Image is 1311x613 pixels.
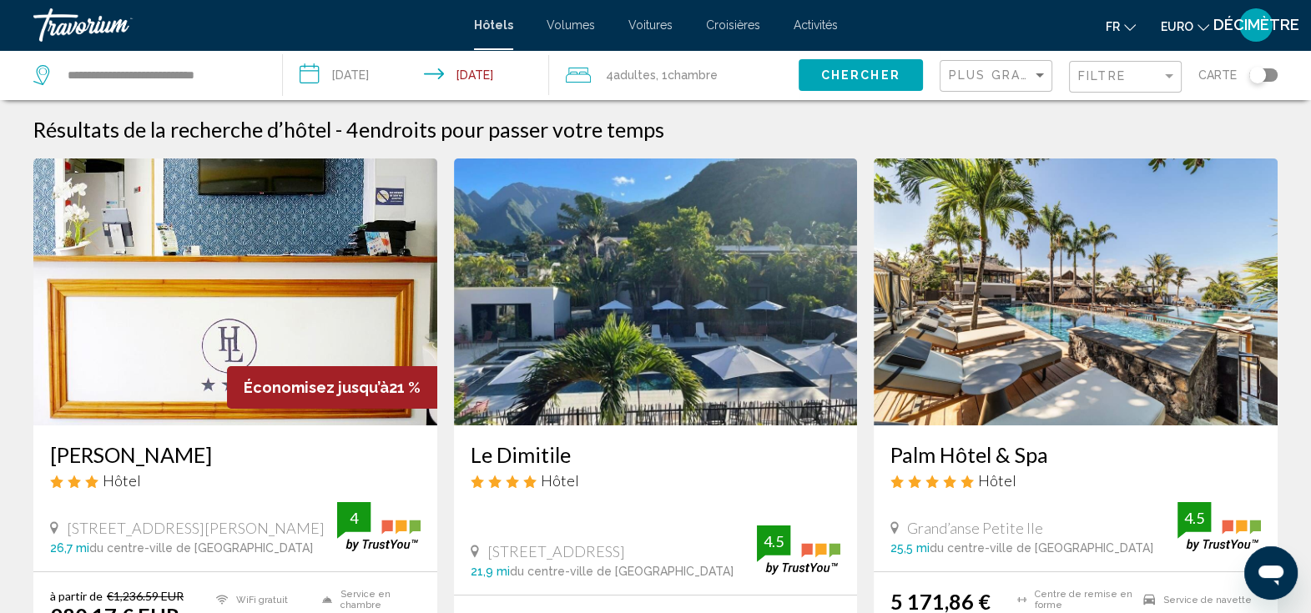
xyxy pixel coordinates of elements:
[1106,14,1136,38] button: Changer la langue
[487,542,625,560] span: [STREET_ADDRESS]
[874,158,1278,425] img: Image de l’hôtel
[549,50,799,100] button: Voyageurs : 4 adultes, 0 enfants
[1069,60,1182,94] button: Filtre
[359,117,664,142] span: endroits pour passer votre temps
[474,18,513,32] a: Hôtels
[1035,589,1135,610] font: Centre de remise en forme
[244,379,389,396] span: Économisez jusqu’à
[794,18,838,32] a: Activités
[757,531,790,551] div: 4.5
[33,117,331,142] h1: Résultats de la recherche d’hôtel
[471,565,510,578] span: 21,9 mi
[890,471,1261,490] div: Hôtel 5 étoiles
[1198,63,1237,87] span: Carte
[656,68,668,82] font: , 1
[628,18,673,32] a: Voitures
[337,508,371,528] div: 4
[757,525,840,575] img: trustyou-badge.svg
[541,471,579,490] span: Hôtel
[50,589,103,603] span: à partir de
[821,69,900,83] span: Chercher
[50,442,421,467] a: [PERSON_NAME]
[1237,68,1278,83] button: Basculer la carte
[930,541,1153,555] span: du centre-ville de [GEOGRAPHIC_DATA]
[33,158,437,425] img: Image de l’hôtel
[337,502,421,551] img: trustyou-badge.svg
[89,541,313,555] span: du centre-ville de [GEOGRAPHIC_DATA]
[283,50,549,100] button: Date d’arrivée : 6 oct. 2025 Date de départ : 10 oct. 2025
[335,117,342,142] span: -
[454,158,858,425] img: Image de l’hôtel
[50,471,421,490] div: Hôtel 3 étoiles
[907,519,1043,537] span: Grand’anse Petite Ile
[236,595,288,605] font: WiFi gratuit
[67,519,325,537] span: [STREET_ADDRESS][PERSON_NAME]
[890,541,930,555] span: 25,5 mi
[1163,595,1252,605] font: Service de navette
[1234,8,1278,43] button: Menu utilisateur
[606,68,613,82] font: 4
[668,68,718,82] span: Chambre
[799,59,923,90] button: Chercher
[1078,69,1126,83] span: Filtre
[50,541,89,555] span: 26,7 mi
[1161,14,1209,38] button: Changer de devise
[890,442,1261,467] a: Palm Hôtel & Spa
[510,565,734,578] span: du centre-ville de [GEOGRAPHIC_DATA]
[547,18,595,32] a: Volumes
[1213,17,1299,33] span: DÉCIMÈTRE
[103,471,141,490] span: Hôtel
[949,68,1147,82] span: Plus grandes économies
[340,589,421,610] font: Service en chambre
[33,8,457,42] a: Travorium
[1244,546,1298,600] iframe: Bouton de lancement de la fenêtre de messagerie
[1161,20,1193,33] span: EURO
[471,471,841,490] div: Hôtel 4 étoiles
[227,366,437,409] div: 21 %
[613,68,656,82] span: Adultes
[1106,20,1120,33] span: Fr
[471,442,841,467] a: Le Dimitile
[1177,502,1261,551] img: trustyou-badge.svg
[706,18,760,32] a: Croisières
[107,589,184,603] del: €1,236.59 EUR
[346,117,664,142] h2: 4
[978,471,1016,490] span: Hôtel
[949,69,1047,83] mat-select: Trier par
[1177,508,1211,528] div: 4.5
